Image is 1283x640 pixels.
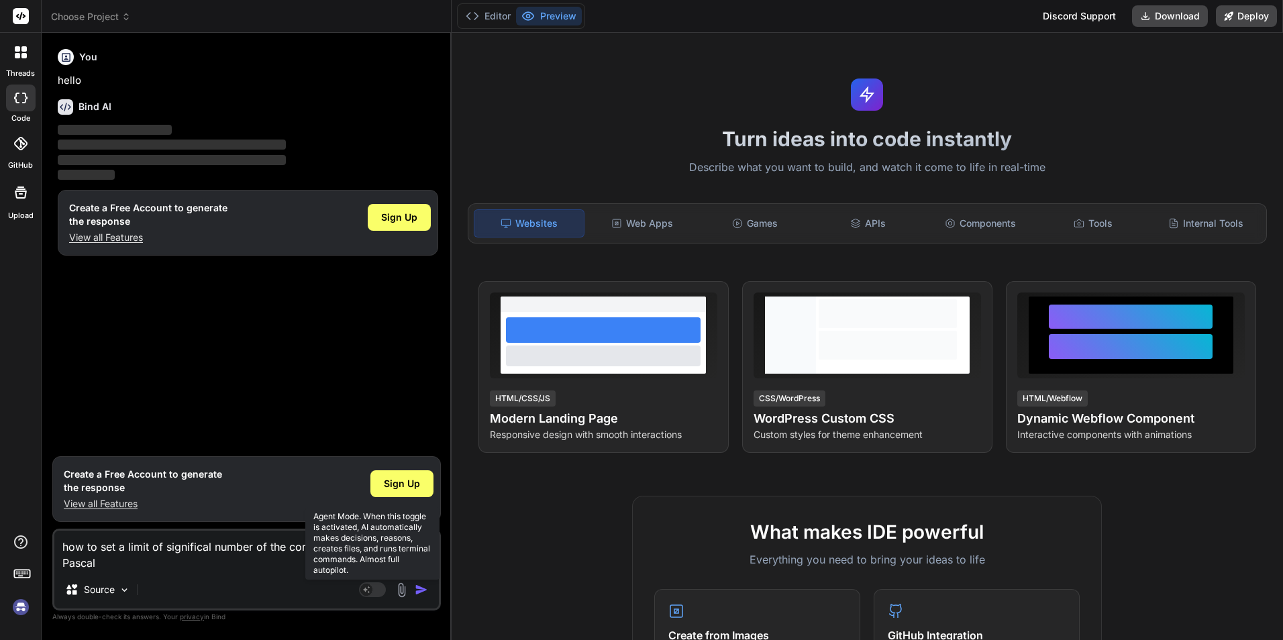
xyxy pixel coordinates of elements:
label: Upload [8,210,34,221]
h6: Bind AI [79,100,111,113]
label: code [11,113,30,124]
div: Internal Tools [1151,209,1261,237]
p: Describe what you want to build, and watch it come to life in real-time [460,159,1276,176]
span: privacy [180,612,204,621]
h2: What makes IDE powerful [654,518,1080,546]
div: Games [700,209,810,237]
p: hello [58,73,438,89]
p: View all Features [69,231,227,244]
button: Agent Mode. When this toggle is activated, AI automatically makes decisions, reasons, creates fil... [356,582,389,598]
div: Components [925,209,1035,237]
p: Always double-check its answers. Your in Bind [52,610,441,623]
h4: Dynamic Webflow Component [1017,409,1245,428]
h4: WordPress Custom CSS [754,409,981,428]
button: Preview [516,7,582,25]
h1: Turn ideas into code instantly [460,127,1276,151]
img: icon [415,583,428,596]
label: GitHub [8,160,33,171]
p: Responsive design with smooth interactions [490,428,717,441]
img: Pick Models [119,584,130,596]
textarea: how to set a limit of significal number of the commande realon language Pascal [54,531,439,571]
button: Editor [460,7,516,25]
h1: Create a Free Account to generate the response [69,201,227,228]
label: threads [6,68,35,79]
img: attachment [394,582,409,598]
p: Everything you need to bring your ideas to life [654,551,1080,568]
div: HTML/CSS/JS [490,390,556,407]
div: Websites [474,209,585,237]
h4: Modern Landing Page [490,409,717,428]
span: Sign Up [384,477,420,490]
p: Interactive components with animations [1017,428,1245,441]
div: Web Apps [587,209,697,237]
p: View all Features [64,497,222,511]
span: ‌ [58,155,286,165]
button: Deploy [1216,5,1277,27]
p: Source [84,583,115,596]
h6: You [79,50,97,64]
img: signin [9,596,32,619]
div: Discord Support [1035,5,1124,27]
div: APIs [813,209,923,237]
p: Custom styles for theme enhancement [754,428,981,441]
h1: Create a Free Account to generate the response [64,468,222,494]
span: ‌ [58,125,172,135]
button: Download [1132,5,1208,27]
span: Sign Up [381,211,417,224]
div: Tools [1038,209,1148,237]
div: HTML/Webflow [1017,390,1088,407]
span: Choose Project [51,10,131,23]
div: CSS/WordPress [754,390,825,407]
span: ‌ [58,170,115,180]
span: ‌ [58,140,286,150]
